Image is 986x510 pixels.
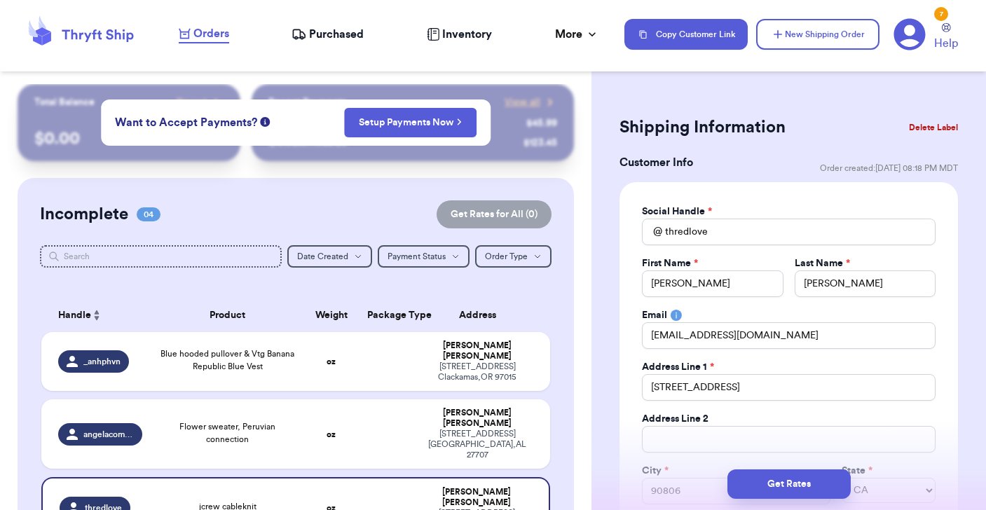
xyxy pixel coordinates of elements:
[287,245,372,268] button: Date Created
[413,298,550,332] th: Address
[437,200,552,228] button: Get Rates for All (0)
[309,26,364,43] span: Purchased
[422,340,533,361] div: [PERSON_NAME] [PERSON_NAME]
[179,422,275,443] span: Flower sweater, Peruvian connection
[727,469,851,499] button: Get Rates
[297,252,348,261] span: Date Created
[442,26,492,43] span: Inventory
[327,357,336,366] strong: oz
[193,25,229,42] span: Orders
[34,95,95,109] p: Total Balance
[177,95,224,109] a: Payout
[427,26,492,43] a: Inventory
[642,360,714,374] label: Address Line 1
[555,26,599,43] div: More
[642,256,698,270] label: First Name
[40,245,282,268] input: Search
[422,361,533,382] div: [STREET_ADDRESS] Clackamas , OR 97015
[934,35,958,52] span: Help
[83,429,134,440] span: angelacomptonnelson
[91,307,102,324] button: Sort ascending
[475,245,552,268] button: Order Type
[934,23,958,52] a: Help
[292,26,364,43] a: Purchased
[485,252,528,261] span: Order Type
[642,205,712,219] label: Social Handle
[359,116,462,130] a: Setup Payments Now
[934,7,948,21] div: 7
[268,95,346,109] p: Recent Payments
[624,19,748,50] button: Copy Customer Link
[642,412,708,426] label: Address Line 2
[505,95,557,109] a: View all
[83,356,121,367] span: _anhphvn
[642,219,662,245] div: @
[58,308,91,323] span: Handle
[344,108,477,137] button: Setup Payments Now
[756,19,879,50] button: New Shipping Order
[151,298,303,332] th: Product
[619,154,693,171] h3: Customer Info
[523,136,557,150] div: $ 123.45
[903,112,964,143] button: Delete Label
[893,18,926,50] a: 7
[359,298,413,332] th: Package Type
[820,163,958,174] span: Order created: [DATE] 08:18 PM MDT
[505,95,540,109] span: View all
[304,298,359,332] th: Weight
[327,430,336,439] strong: oz
[179,25,229,43] a: Orders
[422,429,533,460] div: [STREET_ADDRESS] [GEOGRAPHIC_DATA] , AL 27707
[177,95,207,109] span: Payout
[160,350,294,371] span: Blue hooded pullover & Vtg Banana Republic Blue Vest
[40,203,128,226] h2: Incomplete
[34,127,223,150] p: $ 0.00
[378,245,470,268] button: Payment Status
[388,252,446,261] span: Payment Status
[137,207,160,221] span: 04
[115,114,257,131] span: Want to Accept Payments?
[619,116,786,139] h2: Shipping Information
[422,408,533,429] div: [PERSON_NAME] [PERSON_NAME]
[795,256,850,270] label: Last Name
[422,487,532,508] div: [PERSON_NAME] [PERSON_NAME]
[526,116,557,130] div: $ 45.99
[642,308,667,322] label: Email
